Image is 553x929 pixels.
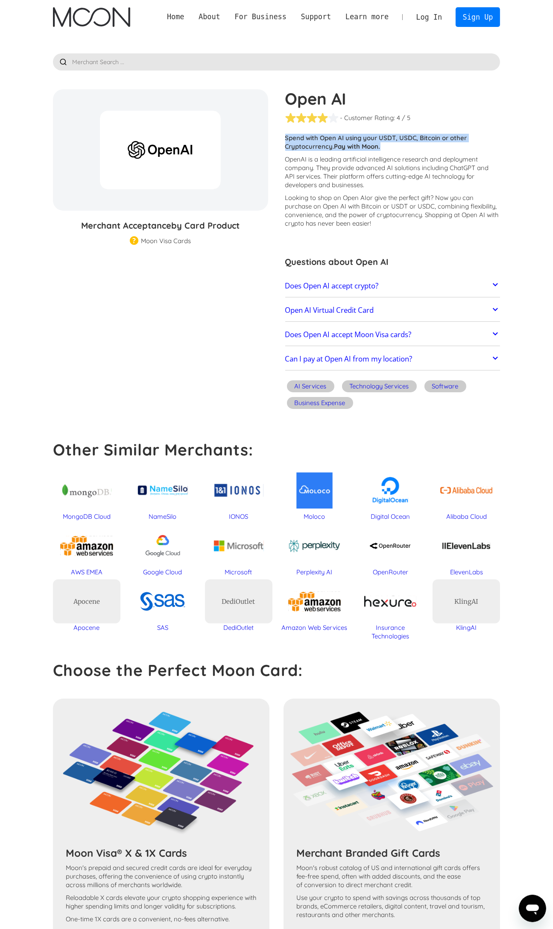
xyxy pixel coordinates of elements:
[519,895,546,922] iframe: Button to launch messaging window
[281,512,348,521] div: Moloco
[432,382,459,391] div: Software
[53,53,500,71] input: Merchant Search ...
[53,568,120,576] div: AWS EMEA
[191,12,227,22] div: About
[295,399,345,407] div: Business Expense
[345,12,389,22] div: Learn more
[357,524,424,576] a: OpenRouter
[129,568,196,576] div: Google Cloud
[160,12,191,22] a: Home
[53,7,130,27] a: home
[281,468,348,521] a: Moloco
[301,12,331,22] div: Support
[141,237,191,245] div: Moon Visa Cards
[129,468,196,521] a: NameSilo
[296,864,487,889] p: Moon's robust catalog of US and international gift cards offers fee-free spend, often with added ...
[338,12,396,22] div: Learn more
[350,382,409,391] div: Technology Services
[433,468,500,521] a: Alibaba Cloud
[357,623,424,641] div: Insurance Technologies
[295,382,327,391] div: AI Services
[171,220,240,231] span: by Card Product
[367,194,431,202] span: or give the perfect gift
[53,7,130,27] img: Moon Logo
[234,12,286,22] div: For Business
[129,579,196,632] a: SAS
[285,379,336,396] a: AI Services
[433,568,500,576] div: ElevenLabs
[281,579,348,632] a: Amazon Web Services
[296,894,487,919] p: Use your crypto to spend with savings across thousands of top brands, eCommerce retailers, digita...
[53,512,120,521] div: MongoDB Cloud
[53,524,120,576] a: AWS EMEA
[53,579,120,632] a: ApoceneApocene
[73,597,100,606] div: Apocene
[205,568,272,576] div: Microsoft
[281,623,348,632] div: Amazon Web Services
[205,512,272,521] div: IONOS
[281,524,348,576] a: Perplexity AI
[205,623,272,632] div: DediOutlet
[205,579,272,632] a: DediOutletDediOutlet
[285,277,500,295] a: Does Open AI accept crypto?
[433,623,500,632] div: KlingAI
[129,512,196,521] div: NameSilo
[285,396,355,412] a: Business Expense
[129,623,196,632] div: SAS
[53,660,303,680] strong: Choose the Perfect Moon Card:
[454,597,478,606] div: KlingAI
[285,89,500,108] h1: Open AI
[285,282,379,290] h2: Does Open AI accept crypto?
[285,155,500,189] p: OpenAI is a leading artificial intelligence research and deployment company. They provide advance...
[294,12,338,22] div: Support
[409,8,449,26] a: Log In
[281,568,348,576] div: Perplexity AI
[423,379,468,396] a: Software
[340,379,418,396] a: Technology Services
[357,568,424,576] div: OpenRouter
[285,330,412,339] h2: Does Open AI accept Moon Visa cards?
[199,12,220,22] div: About
[397,114,401,122] div: 4
[296,847,487,859] h3: Merchant Branded Gift Cards
[205,524,272,576] a: Microsoft
[357,468,424,521] a: Digital Ocean
[228,12,294,22] div: For Business
[53,219,268,232] h3: Merchant Acceptance
[402,114,411,122] div: / 5
[285,194,500,228] p: Looking to shop on Open AI ? Now you can purchase on Open AI with Bitcoin or USDT or USDC, combin...
[456,7,500,26] a: Sign Up
[222,597,255,606] div: DediOutlet
[205,468,272,521] a: IONOS
[285,256,500,268] h3: Questions about Open AI
[433,579,500,632] a: KlingAIKlingAI
[285,306,374,315] h2: Open AI Virtual Credit Card
[53,623,120,632] div: Apocene
[334,142,380,150] strong: Pay with Moon.
[129,524,196,576] a: Google Cloud
[53,468,120,521] a: MongoDB Cloud
[340,114,395,122] div: - Customer Rating:
[357,512,424,521] div: Digital Ocean
[53,440,254,459] strong: Other Similar Merchants:
[285,326,500,344] a: Does Open AI accept Moon Visa cards?
[433,524,500,576] a: ElevenLabs
[285,355,413,363] h2: Can I pay at Open AI from my location?
[357,579,424,641] a: Insurance Technologies
[433,512,500,521] div: Alibaba Cloud
[285,301,500,319] a: Open AI Virtual Credit Card
[285,350,500,368] a: Can I pay at Open AI from my location?
[285,134,500,151] p: Spend with Open AI using your USDT, USDC, Bitcoin or other Cryptocurrency.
